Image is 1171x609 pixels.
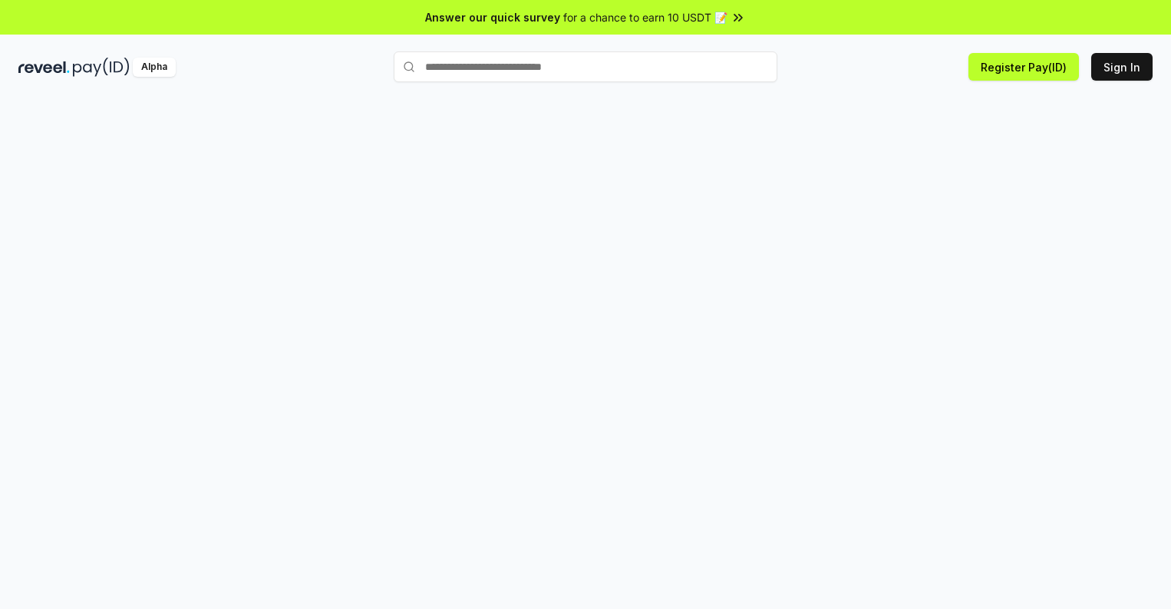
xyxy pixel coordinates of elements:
[133,58,176,77] div: Alpha
[968,53,1079,81] button: Register Pay(ID)
[1091,53,1153,81] button: Sign In
[563,9,727,25] span: for a chance to earn 10 USDT 📝
[73,58,130,77] img: pay_id
[18,58,70,77] img: reveel_dark
[425,9,560,25] span: Answer our quick survey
